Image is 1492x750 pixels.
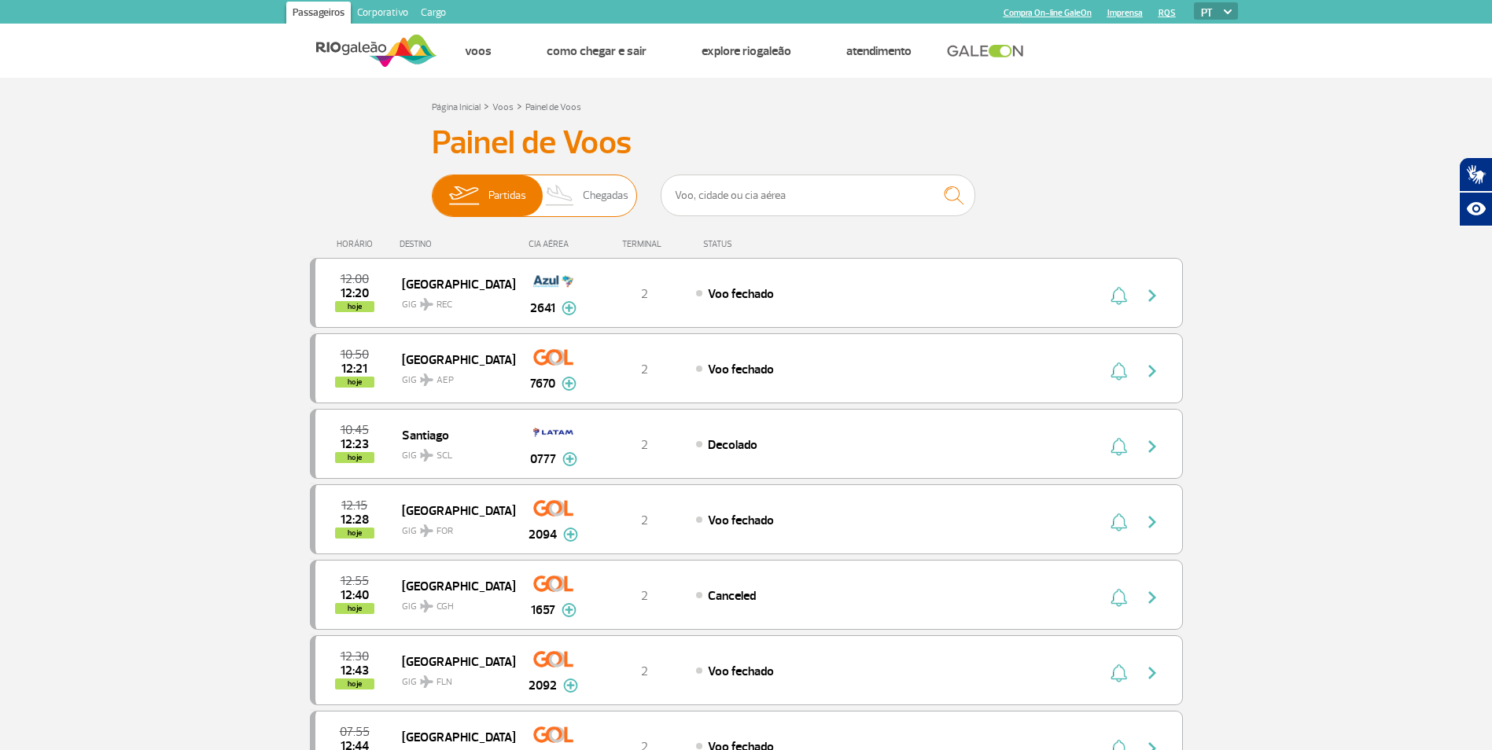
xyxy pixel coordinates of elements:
a: > [517,97,522,115]
span: Chegadas [583,175,628,216]
img: destiny_airplane.svg [420,524,433,537]
div: Plugin de acessibilidade da Hand Talk. [1459,157,1492,226]
img: mais-info-painel-voo.svg [562,452,577,466]
span: 2641 [530,299,555,318]
img: mais-info-painel-voo.svg [563,528,578,542]
span: [GEOGRAPHIC_DATA] [402,726,503,747]
span: hoje [335,377,374,388]
img: sino-painel-voo.svg [1111,513,1127,531]
img: sino-painel-voo.svg [1111,437,1127,456]
a: Página Inicial [432,101,481,113]
span: 2025-08-26 12:23:00 [341,439,369,450]
img: sino-painel-voo.svg [1111,362,1127,381]
a: Explore RIOgaleão [702,43,791,59]
span: 2025-08-26 12:00:00 [341,274,369,285]
a: Painel de Voos [525,101,581,113]
span: Voo fechado [708,513,774,528]
img: slider-desembarque [537,175,584,216]
a: RQS [1159,8,1176,18]
span: 2092 [529,676,557,695]
img: mais-info-painel-voo.svg [563,678,578,693]
span: 2 [641,286,648,302]
img: destiny_airplane.svg [420,675,433,688]
img: seta-direita-painel-voo.svg [1143,362,1162,381]
img: destiny_airplane.svg [420,298,433,311]
span: GIG [402,516,503,539]
span: SCL [437,449,452,463]
span: AEP [437,373,454,388]
span: [GEOGRAPHIC_DATA] [402,500,503,520]
div: DESTINO [400,239,514,249]
span: [GEOGRAPHIC_DATA] [402,349,503,369]
a: Corporativo [351,2,414,27]
img: destiny_airplane.svg [420,600,433,612]
span: Voo fechado [708,286,774,302]
span: [GEOGRAPHIC_DATA] [402,274,503,294]
span: Voo fechado [708,664,774,679]
span: 2025-08-26 10:45:00 [341,425,369,436]
button: Abrir tradutor de língua de sinais. [1459,157,1492,192]
span: 2 [641,588,648,604]
a: Compra On-line GaleOn [1004,8,1092,18]
span: Decolado [708,437,757,453]
span: 2025-08-26 10:50:00 [341,349,369,360]
img: mais-info-painel-voo.svg [562,377,577,391]
span: Partidas [488,175,526,216]
span: 2025-08-26 12:43:00 [341,665,369,676]
a: Voos [465,43,492,59]
input: Voo, cidade ou cia aérea [661,175,975,216]
a: Atendimento [846,43,912,59]
img: destiny_airplane.svg [420,373,433,386]
a: Imprensa [1107,8,1143,18]
div: TERMINAL [593,239,695,249]
span: 2 [641,437,648,453]
h3: Painel de Voos [432,123,1061,163]
div: CIA AÉREA [514,239,593,249]
img: seta-direita-painel-voo.svg [1143,437,1162,456]
span: FOR [437,524,453,539]
img: seta-direita-painel-voo.svg [1143,513,1162,531]
img: sino-painel-voo.svg [1111,664,1127,682]
span: Santiago [402,425,503,445]
a: Voos [492,101,514,113]
img: seta-direita-painel-voo.svg [1143,286,1162,305]
img: mais-info-painel-voo.svg [562,301,577,315]
img: sino-painel-voo.svg [1111,286,1127,305]
span: REC [437,298,452,312]
img: destiny_airplane.svg [420,449,433,461]
span: 2025-08-26 12:20:00 [341,288,369,299]
span: Canceled [708,588,756,604]
span: GIG [402,591,503,614]
span: 2025-08-26 12:40:00 [341,590,369,601]
a: Como chegar e sair [547,43,647,59]
span: 0777 [530,450,556,469]
img: slider-embarque [439,175,488,216]
span: 2094 [529,525,557,544]
a: Passageiros [286,2,351,27]
span: FLN [437,675,452,689]
span: 2025-08-26 12:28:00 [341,514,369,525]
span: 2025-08-26 12:15:00 [341,500,367,511]
div: STATUS [695,239,823,249]
span: hoje [335,603,374,614]
a: Cargo [414,2,452,27]
span: GIG [402,289,503,312]
span: 7670 [530,374,555,393]
span: 2 [641,513,648,528]
span: 2025-08-26 12:30:00 [341,651,369,662]
span: Voo fechado [708,362,774,377]
span: 2025-08-26 12:21:35 [341,363,367,374]
div: HORÁRIO [315,239,400,249]
button: Abrir recursos assistivos. [1459,192,1492,226]
img: seta-direita-painel-voo.svg [1143,664,1162,682]
span: 2025-08-26 07:55:00 [340,726,370,737]
span: 1657 [531,601,555,619]
img: seta-direita-painel-voo.svg [1143,588,1162,607]
span: GIG [402,667,503,689]
img: sino-painel-voo.svg [1111,588,1127,607]
span: 2 [641,664,648,679]
img: mais-info-painel-voo.svg [562,603,577,617]
span: GIG [402,440,503,463]
span: [GEOGRAPHIC_DATA] [402,651,503,671]
a: > [484,97,489,115]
